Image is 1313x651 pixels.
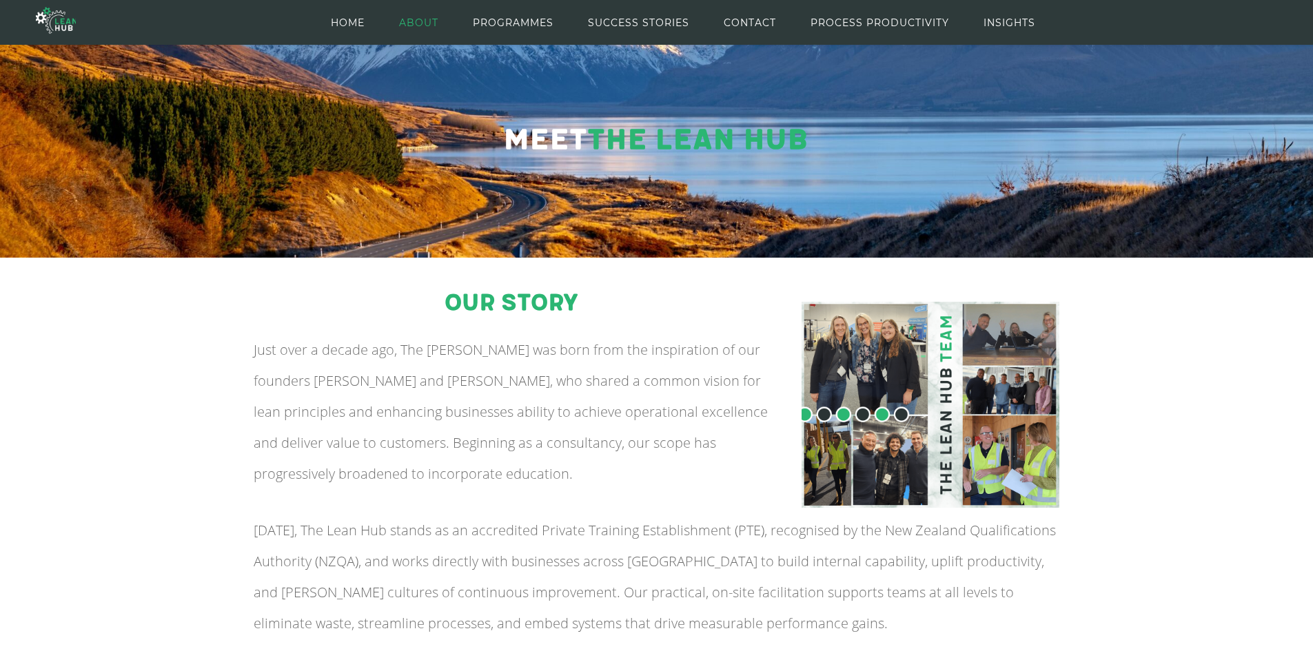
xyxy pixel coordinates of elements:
span: [DATE], The Lean Hub stands as an accredited Private Training Establishment (PTE), recognised by ... [254,521,1056,632]
span: The Lean Hub [587,123,807,158]
span: Meet [503,123,587,158]
span: our story [445,289,578,317]
img: The Lean Hub | Optimising productivity with Lean Logo [36,1,76,39]
img: The Lean Hub Team vs 2 [802,302,1059,508]
span: Just over a decade ago, The [PERSON_NAME] was born from the inspiration of our founders [PERSON_N... [254,340,768,483]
